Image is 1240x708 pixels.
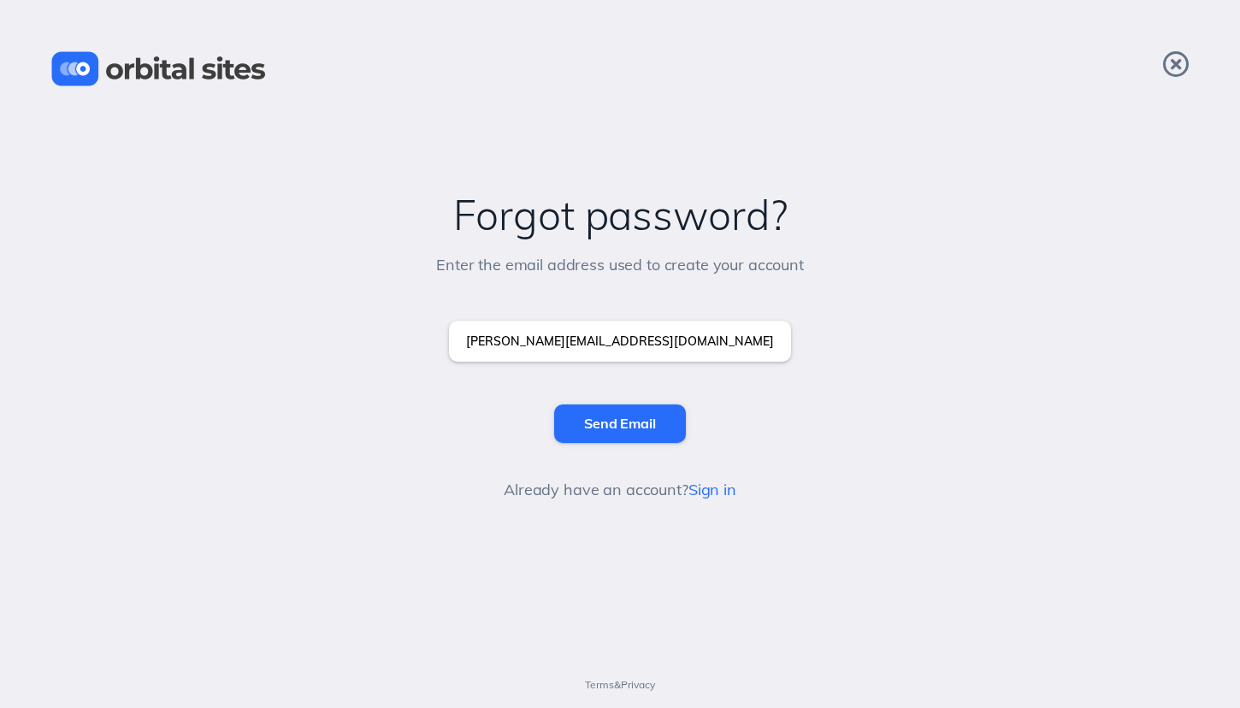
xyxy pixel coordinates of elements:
[449,481,791,499] h5: Already have an account?
[585,678,614,691] a: Terms
[688,480,736,499] a: Sign in
[17,192,1223,239] h2: Forgot password?
[51,51,266,86] img: Orbital Sites Logo
[436,257,804,274] h5: Enter the email address used to create your account
[449,321,791,362] input: Enter your email address
[621,678,655,691] a: Privacy
[554,404,685,442] input: Send Email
